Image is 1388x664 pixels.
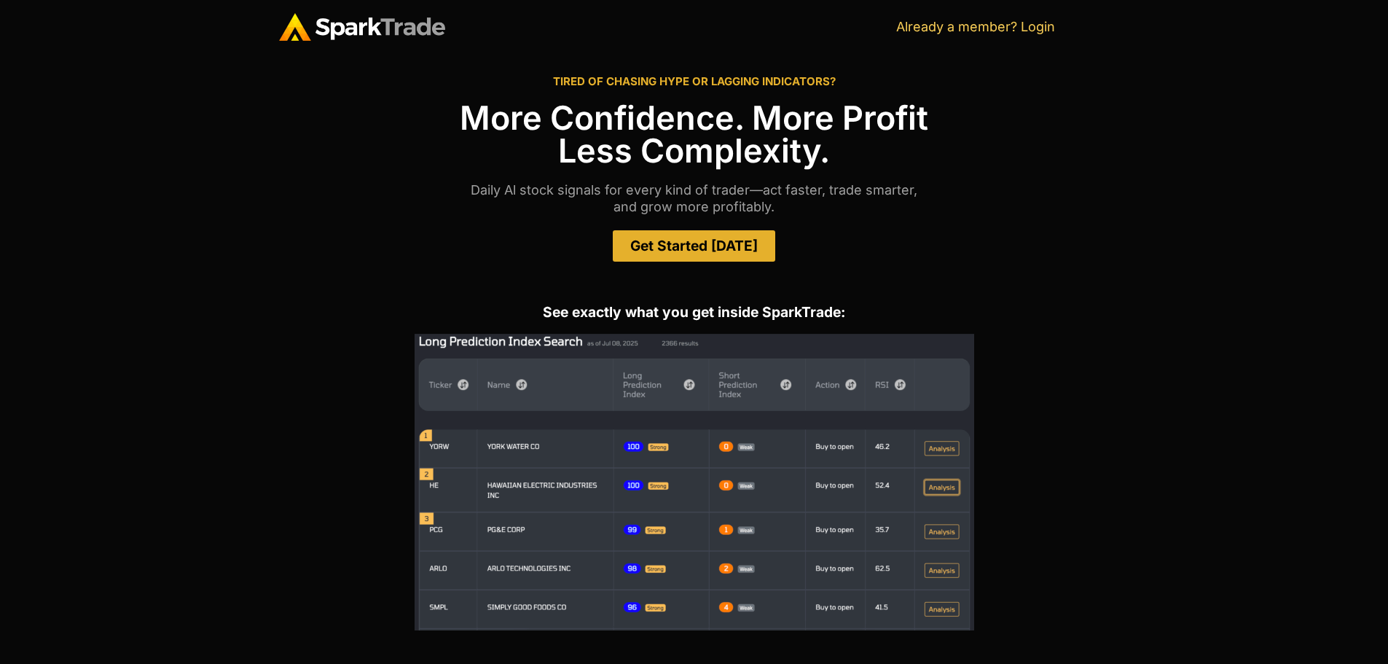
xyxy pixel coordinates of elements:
[279,305,1110,319] h2: See exactly what you get inside SparkTrade:
[279,181,1110,216] p: Daily Al stock signals for every kind of trader—act faster, trade smarter, and grow more profitably.
[279,76,1110,87] h2: TIRED OF CHASING HYPE OR LAGGING INDICATORS?
[279,101,1110,167] h1: More Confidence. More Profit Less Complexity.
[630,239,758,253] span: Get Started [DATE]
[613,230,775,262] a: Get Started [DATE]
[896,19,1055,34] a: Already a member? Login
